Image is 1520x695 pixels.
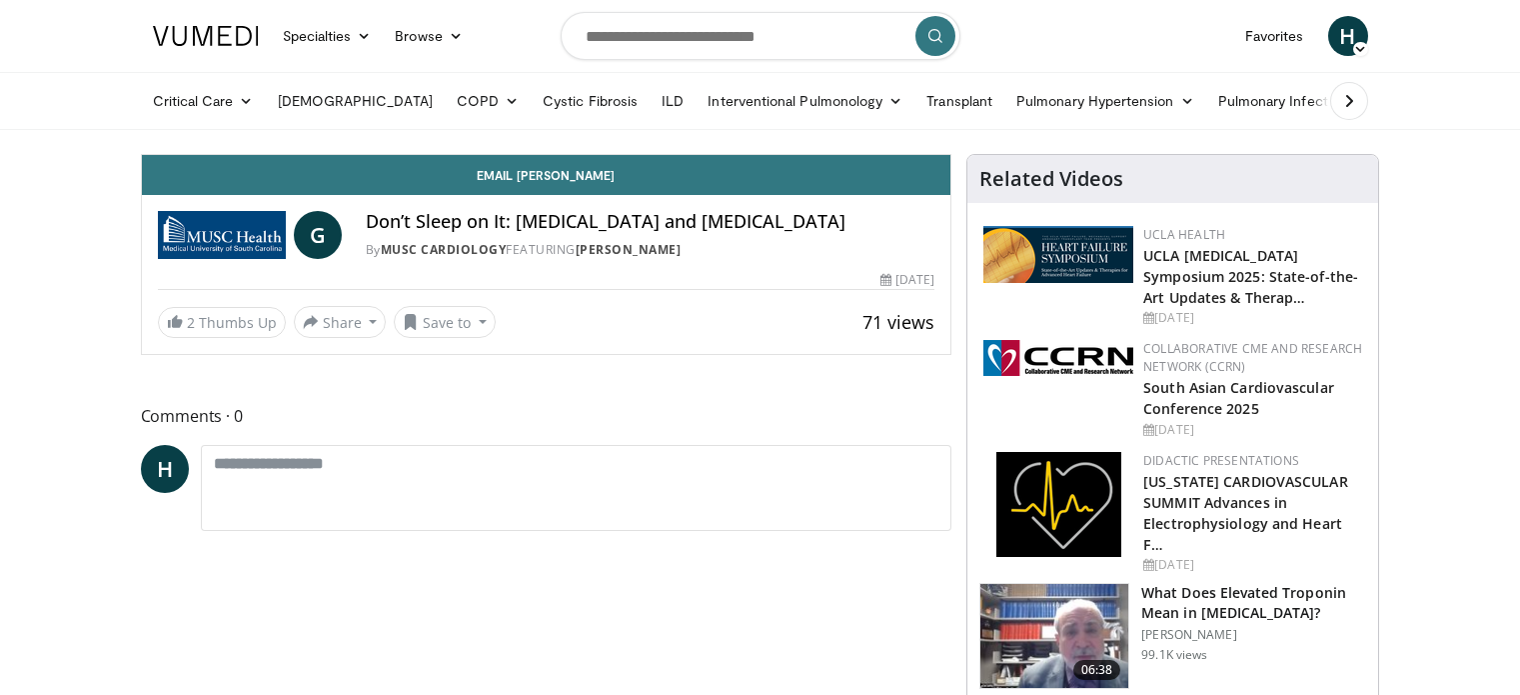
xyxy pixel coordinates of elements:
[1004,81,1206,121] a: Pulmonary Hypertension
[294,306,387,338] button: Share
[271,16,384,56] a: Specialties
[366,211,935,233] h4: Don’t Sleep on It: [MEDICAL_DATA] and [MEDICAL_DATA]
[158,211,286,259] img: MUSC Cardiology
[1073,660,1121,680] span: 06:38
[142,155,951,195] a: Email [PERSON_NAME]
[394,306,496,338] button: Save to
[1143,421,1362,439] div: [DATE]
[880,271,934,289] div: [DATE]
[1143,246,1358,307] a: UCLA [MEDICAL_DATA] Symposium 2025: State-of-the-Art Updates & Therap…
[294,211,342,259] a: G
[1141,647,1207,663] p: 99.1K views
[1143,309,1362,327] div: [DATE]
[1143,378,1334,418] a: South Asian Cardiovascular Conference 2025
[1143,340,1362,375] a: Collaborative CME and Research Network (CCRN)
[187,313,195,332] span: 2
[445,81,531,121] a: COPD
[1141,583,1366,623] h3: What Does Elevated Troponin Mean in [MEDICAL_DATA]?
[696,81,914,121] a: Interventional Pulmonology
[158,307,286,338] a: 2 Thumbs Up
[561,12,960,60] input: Search topics, interventions
[266,81,445,121] a: [DEMOGRAPHIC_DATA]
[980,584,1128,688] img: 98daf78a-1d22-4ebe-927e-10afe95ffd94.150x105_q85_crop-smart_upscale.jpg
[141,81,266,121] a: Critical Care
[1141,627,1366,643] p: [PERSON_NAME]
[1233,16,1316,56] a: Favorites
[141,403,952,429] span: Comments 0
[979,583,1366,689] a: 06:38 What Does Elevated Troponin Mean in [MEDICAL_DATA]? [PERSON_NAME] 99.1K views
[576,241,682,258] a: [PERSON_NAME]
[1206,81,1379,121] a: Pulmonary Infection
[1143,472,1348,554] a: [US_STATE] CARDIOVASCULAR SUMMIT Advances in Electrophysiology and Heart F…
[914,81,1004,121] a: Transplant
[979,167,1123,191] h4: Related Videos
[381,241,507,258] a: MUSC Cardiology
[1143,452,1362,470] div: Didactic Presentations
[531,81,650,121] a: Cystic Fibrosis
[862,310,934,334] span: 71 views
[650,81,696,121] a: ILD
[383,16,475,56] a: Browse
[1143,226,1225,243] a: UCLA Health
[983,340,1133,376] img: a04ee3ba-8487-4636-b0fb-5e8d268f3737.png.150x105_q85_autocrop_double_scale_upscale_version-0.2.png
[1143,556,1362,574] div: [DATE]
[153,26,259,46] img: VuMedi Logo
[1328,16,1368,56] a: H
[996,452,1121,557] img: 1860aa7a-ba06-47e3-81a4-3dc728c2b4cf.png.150x105_q85_autocrop_double_scale_upscale_version-0.2.png
[141,445,189,493] a: H
[366,241,935,259] div: By FEATURING
[983,226,1133,283] img: 0682476d-9aca-4ba2-9755-3b180e8401f5.png.150x105_q85_autocrop_double_scale_upscale_version-0.2.png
